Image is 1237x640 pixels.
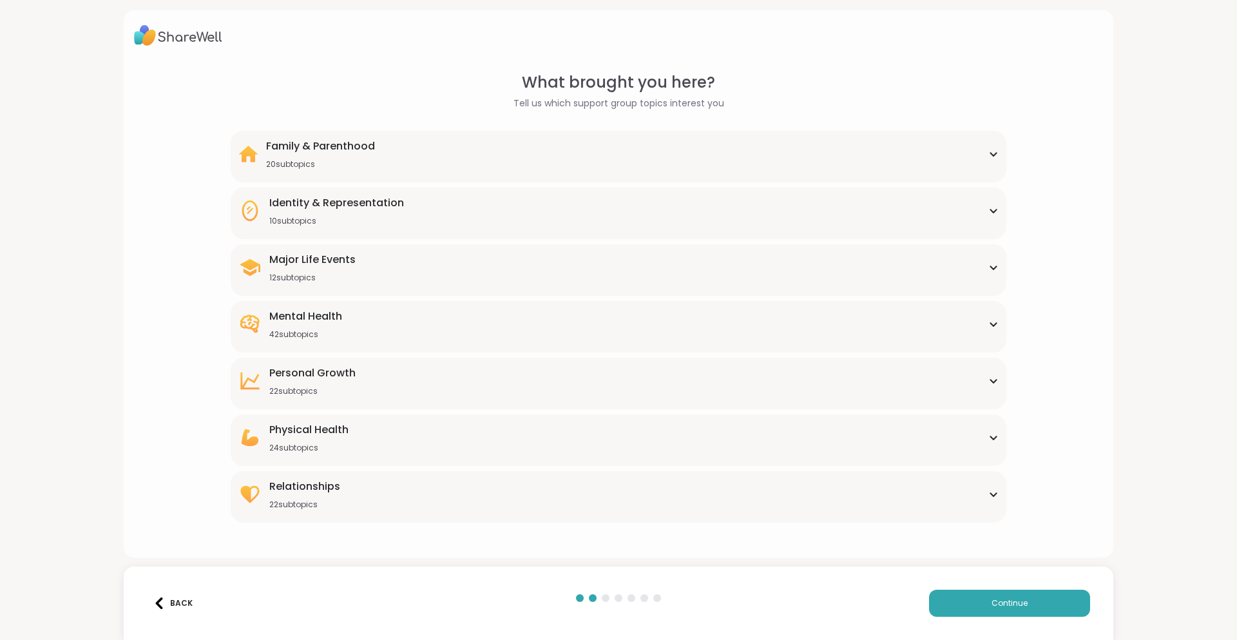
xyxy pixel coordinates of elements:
[147,590,198,617] button: Back
[269,479,340,494] div: Relationships
[269,386,356,396] div: 22 subtopics
[269,252,356,267] div: Major Life Events
[153,597,193,609] div: Back
[269,499,340,510] div: 22 subtopics
[269,443,349,453] div: 24 subtopics
[269,273,356,283] div: 12 subtopics
[269,216,404,226] div: 10 subtopics
[992,597,1028,609] span: Continue
[269,329,342,340] div: 42 subtopics
[522,71,715,94] span: What brought you here?
[513,97,724,110] span: Tell us which support group topics interest you
[929,590,1090,617] button: Continue
[266,139,375,154] div: Family & Parenthood
[269,195,404,211] div: Identity & Representation
[269,309,342,324] div: Mental Health
[269,422,349,438] div: Physical Health
[134,21,222,50] img: ShareWell Logo
[266,159,375,170] div: 20 subtopics
[269,365,356,381] div: Personal Growth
